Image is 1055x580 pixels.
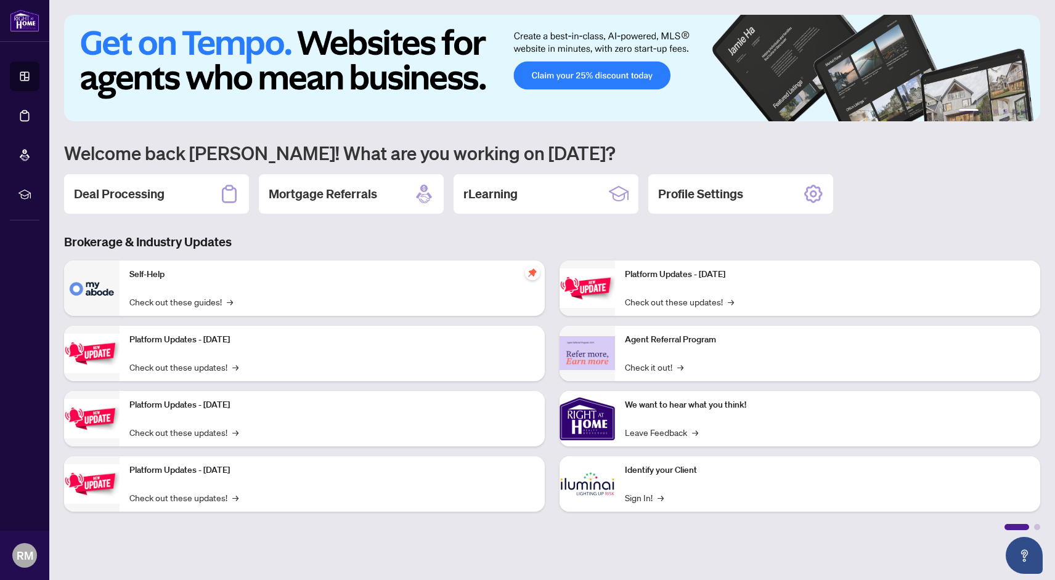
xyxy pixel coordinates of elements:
[959,109,979,114] button: 1
[625,491,664,504] a: Sign In!→
[728,295,734,308] span: →
[1006,537,1043,574] button: Open asap
[1013,109,1018,114] button: 5
[232,491,238,504] span: →
[129,398,535,412] p: Platform Updates - [DATE]
[463,185,518,203] h2: rLearning
[64,334,120,373] img: Platform Updates - September 16, 2025
[17,547,33,564] span: RM
[64,141,1040,164] h1: Welcome back [PERSON_NAME]! What are you working on [DATE]?
[129,491,238,504] a: Check out these updates!→
[129,268,535,281] p: Self-Help
[129,464,535,477] p: Platform Updates - [DATE]
[129,425,238,439] a: Check out these updates!→
[560,336,615,370] img: Agent Referral Program
[64,399,120,438] img: Platform Updates - July 21, 2025
[1003,109,1008,114] button: 4
[232,360,238,374] span: →
[1023,109,1028,114] button: 6
[227,295,233,308] span: →
[269,185,377,203] h2: Mortgage Referrals
[64,15,1040,121] img: Slide 0
[525,265,540,280] span: pushpin
[658,491,664,504] span: →
[129,360,238,374] a: Check out these updates!→
[560,391,615,446] img: We want to hear what you think!
[129,295,233,308] a: Check out these guides!→
[64,233,1040,251] h3: Brokerage & Industry Updates
[993,109,998,114] button: 3
[677,360,683,374] span: →
[10,9,39,32] img: logo
[625,425,698,439] a: Leave Feedback→
[129,333,535,347] p: Platform Updates - [DATE]
[560,456,615,512] img: Identify your Client
[625,398,1030,412] p: We want to hear what you think!
[64,464,120,503] img: Platform Updates - July 8, 2025
[560,268,615,307] img: Platform Updates - June 23, 2025
[692,425,698,439] span: →
[625,268,1030,281] p: Platform Updates - [DATE]
[64,260,120,316] img: Self-Help
[232,425,238,439] span: →
[74,185,165,203] h2: Deal Processing
[984,109,988,114] button: 2
[625,360,683,374] a: Check it out!→
[625,333,1030,347] p: Agent Referral Program
[658,185,743,203] h2: Profile Settings
[625,295,734,308] a: Check out these updates!→
[625,464,1030,477] p: Identify your Client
